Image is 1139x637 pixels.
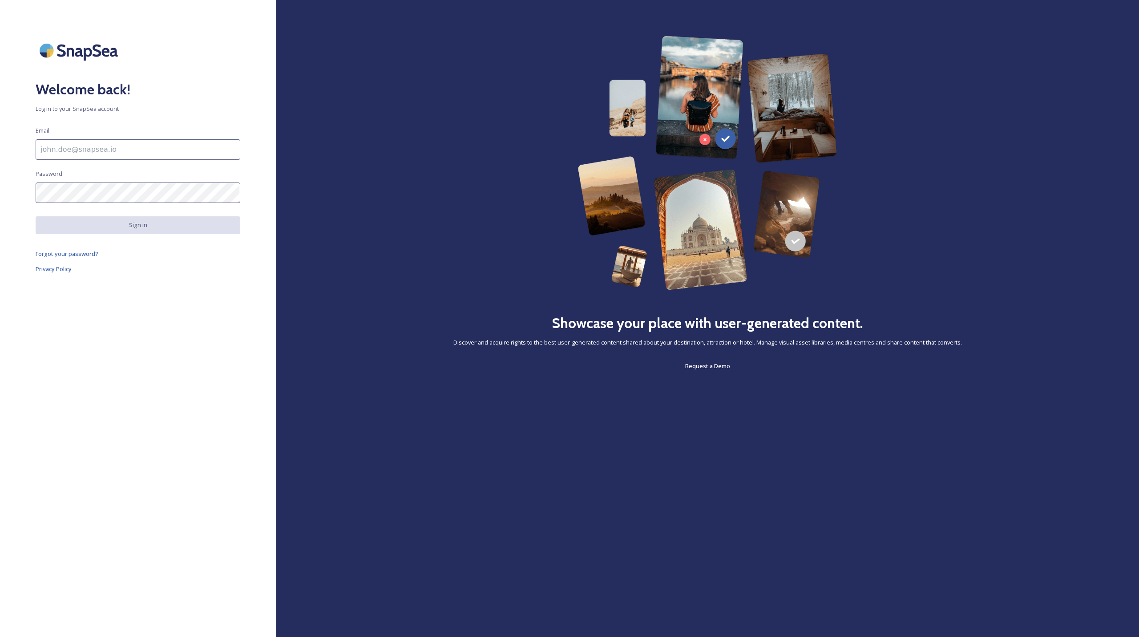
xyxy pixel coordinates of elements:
[36,248,240,259] a: Forgot your password?
[36,250,98,258] span: Forgot your password?
[578,36,837,290] img: 63b42ca75bacad526042e722_Group%20154-p-800.png
[36,265,72,273] span: Privacy Policy
[36,36,125,65] img: SnapSea Logo
[685,361,730,371] a: Request a Demo
[36,79,240,100] h2: Welcome back!
[36,126,49,135] span: Email
[685,362,730,370] span: Request a Demo
[453,338,962,347] span: Discover and acquire rights to the best user-generated content shared about your destination, att...
[36,216,240,234] button: Sign in
[36,264,240,274] a: Privacy Policy
[36,139,240,160] input: john.doe@snapsea.io
[36,170,62,178] span: Password
[36,105,240,113] span: Log in to your SnapSea account
[552,312,863,334] h2: Showcase your place with user-generated content.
